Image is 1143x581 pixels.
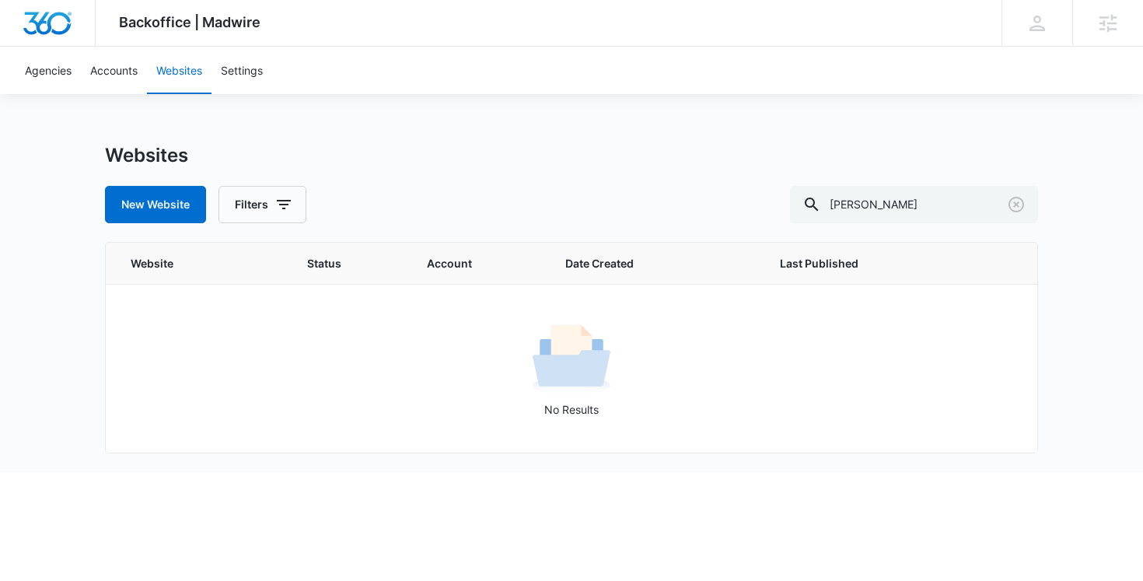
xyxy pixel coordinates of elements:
[780,255,952,271] span: Last Published
[427,255,528,271] span: Account
[533,320,610,397] img: No Results
[211,47,272,94] a: Settings
[16,47,81,94] a: Agencies
[105,144,188,167] h1: Websites
[790,186,1038,223] input: Search
[307,255,390,271] span: Status
[147,47,211,94] a: Websites
[131,255,247,271] span: Website
[565,255,721,271] span: Date Created
[119,14,260,30] span: Backoffice | Madwire
[107,401,1036,418] p: No Results
[218,186,306,223] button: Filters
[105,186,206,223] button: New Website
[81,47,147,94] a: Accounts
[1004,192,1029,217] button: Clear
